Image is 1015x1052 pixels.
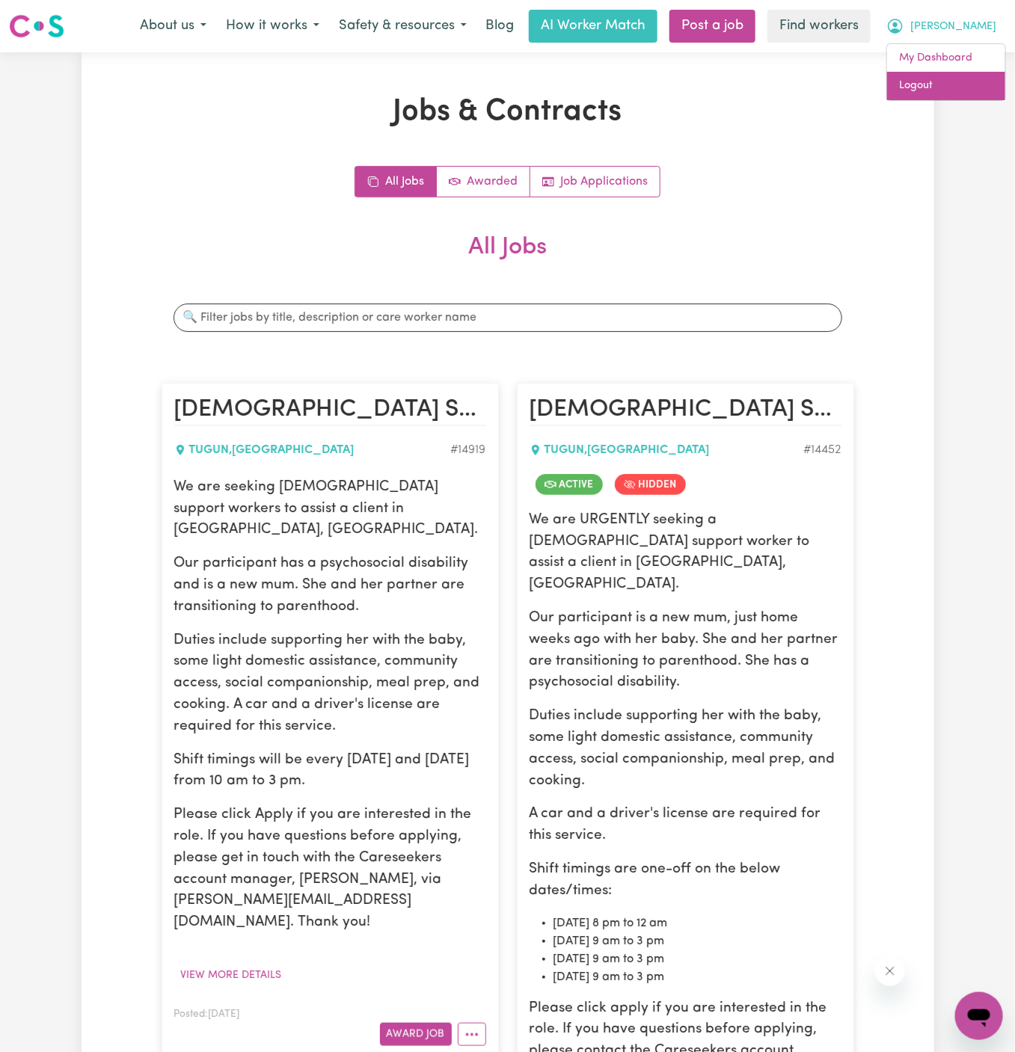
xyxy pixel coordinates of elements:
[530,859,841,902] p: Shift timings are one-off on the below dates/times:
[216,10,329,42] button: How it works
[554,968,841,986] li: [DATE] 9 am to 3 pm
[530,441,804,459] div: TUGUN , [GEOGRAPHIC_DATA]
[875,956,905,986] iframe: Close message
[380,1023,452,1046] button: Award Job
[529,10,657,43] a: AI Worker Match
[458,1023,486,1046] button: More options
[174,396,486,425] h2: Female Support Workers Needed In Tugun, QLD
[530,804,841,847] p: A car and a driver's license are required for this service.
[174,964,289,987] button: View more details
[615,474,686,495] span: Job is hidden
[130,10,216,42] button: About us
[877,10,1006,42] button: My Account
[174,630,486,738] p: Duties include supporting her with the baby, some light domestic assistance, community access, so...
[174,805,486,934] p: Please click Apply if you are interested in the role. If you have questions before applying, plea...
[530,608,841,694] p: Our participant is a new mum, just home weeks ago with her baby. She and her partner are transiti...
[9,9,64,43] a: Careseekers logo
[767,10,871,43] a: Find workers
[437,167,530,197] a: Active jobs
[530,510,841,596] p: We are URGENTLY seeking a [DEMOGRAPHIC_DATA] support worker to assist a client in [GEOGRAPHIC_DAT...
[162,94,854,130] h1: Jobs & Contracts
[174,477,486,541] p: We are seeking [DEMOGRAPHIC_DATA] support workers to assist a client in [GEOGRAPHIC_DATA], [GEOGR...
[530,396,841,425] h2: Female Support Workers Needed In Tugun, QLD
[174,441,451,459] div: TUGUN , [GEOGRAPHIC_DATA]
[669,10,755,43] a: Post a job
[554,950,841,968] li: [DATE] 9 am to 3 pm
[451,441,486,459] div: Job ID #14919
[9,13,64,40] img: Careseekers logo
[887,44,1005,73] a: My Dashboard
[910,19,996,35] span: [PERSON_NAME]
[554,932,841,950] li: [DATE] 9 am to 3 pm
[329,10,476,42] button: Safety & resources
[530,706,841,792] p: Duties include supporting her with the baby, some light domestic assistance, community access, so...
[174,304,842,332] input: 🔍 Filter jobs by title, description or care worker name
[536,474,603,495] span: Job is active
[887,72,1005,100] a: Logout
[174,1009,240,1019] span: Posted: [DATE]
[530,167,660,197] a: Job applications
[174,750,486,793] p: Shift timings will be every [DATE] and [DATE] from 10 am to 3 pm.
[9,10,91,22] span: Need any help?
[955,992,1003,1040] iframe: Button to launch messaging window
[554,914,841,932] li: [DATE] 8 pm to 12 am
[174,553,486,618] p: Our participant has a psychosocial disability and is a new mum. She and her partner are transitio...
[886,43,1006,101] div: My Account
[476,10,523,43] a: Blog
[355,167,437,197] a: All jobs
[804,441,841,459] div: Job ID #14452
[162,233,854,286] h2: All Jobs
